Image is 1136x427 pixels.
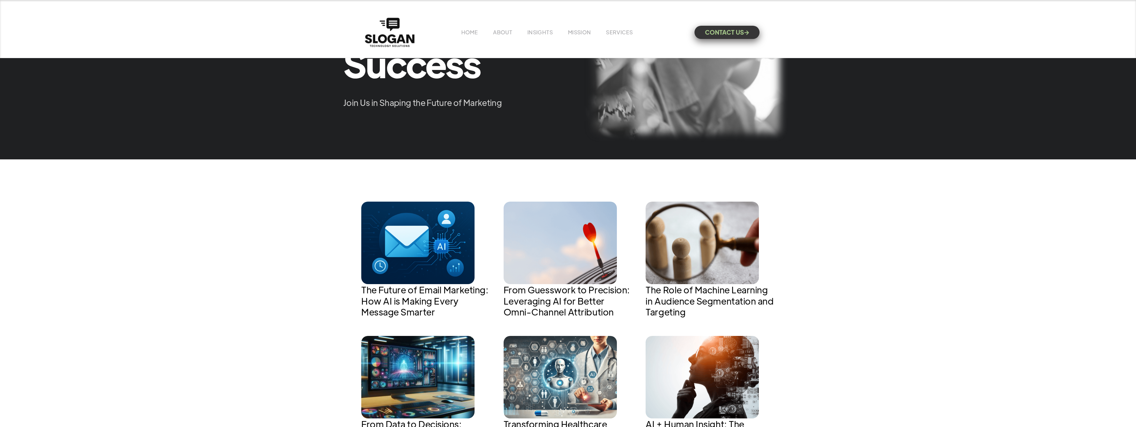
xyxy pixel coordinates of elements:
a: HOME [461,29,478,36]
h1: The Role of Machine Learning in Audience Segmentation and Targeting [646,284,775,317]
a: SERVICES [606,29,633,36]
h1: From Guesswork to Precision: Leveraging AI for Better Omni-Channel Attribution [504,284,633,317]
a: home [363,16,416,49]
a: The Future of Email Marketing: How AI is Making Every Message Smarter [361,202,490,323]
a: ABOUT [493,29,512,36]
span:  [744,30,749,35]
p: Join Us in Shaping the Future of Marketing [343,96,526,109]
h1: The Future of Email Marketing: How AI is Making Every Message Smarter [361,284,490,317]
a: The Role of Machine Learning in Audience Segmentation and Targeting [646,202,775,323]
a: MISSION [568,29,591,36]
a: INSIGHTS [527,29,553,36]
a: CONTACT US [694,26,760,39]
a: From Guesswork to Precision: Leveraging AI for Better Omni-Channel Attribution [504,202,633,323]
